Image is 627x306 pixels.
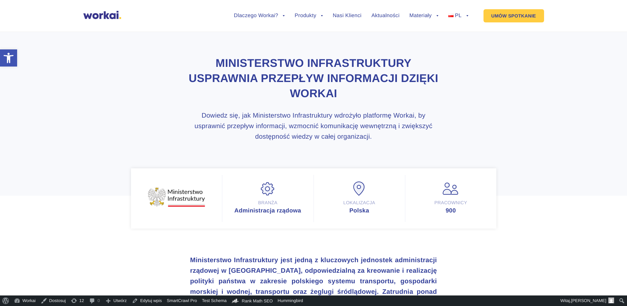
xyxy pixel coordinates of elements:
a: Test Schema [199,295,229,306]
div: Administracja rządowa [229,208,307,214]
a: Aktualności [371,13,399,18]
a: Materiały [409,13,438,18]
span: Utwórz [114,295,127,306]
a: Edytuj wpis [129,295,165,306]
span: Rank Math SEO [242,298,273,303]
img: Lokalizacja [351,181,368,196]
a: SmartCrawl Pro [165,295,200,306]
span: PL [455,13,461,18]
div: 900 [412,208,490,214]
img: Branża [260,181,276,196]
div: Polska [321,208,398,214]
a: Hummingbird [275,295,306,306]
div: Branża [229,200,307,206]
a: Witaj, [558,295,617,306]
a: Dlaczego Workai? [234,13,285,18]
span: [PERSON_NAME] [571,298,606,303]
h1: Ministerstwo Infrastruktury usprawnia przepływ informacji dzięki Workai [186,56,441,101]
img: Pracownicy [443,181,459,196]
div: Pracownicy [412,200,490,206]
a: Workai [12,295,38,306]
span: 0 [97,295,100,306]
a: PL [448,13,468,18]
a: Produkty [295,13,323,18]
h3: Dowiedz się, jak Ministerstwo Infrastruktury wdrożyło platformę Workai, by usprawnić przepływ inf... [186,110,441,142]
a: Dostosuj [38,295,68,306]
a: Kokpit Rank Math [229,295,275,306]
a: Nasi Klienci [333,13,361,18]
a: UMÓW SPOTKANIE [483,9,544,22]
span: 12 [79,295,84,306]
div: Lokalizacja [321,200,398,206]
